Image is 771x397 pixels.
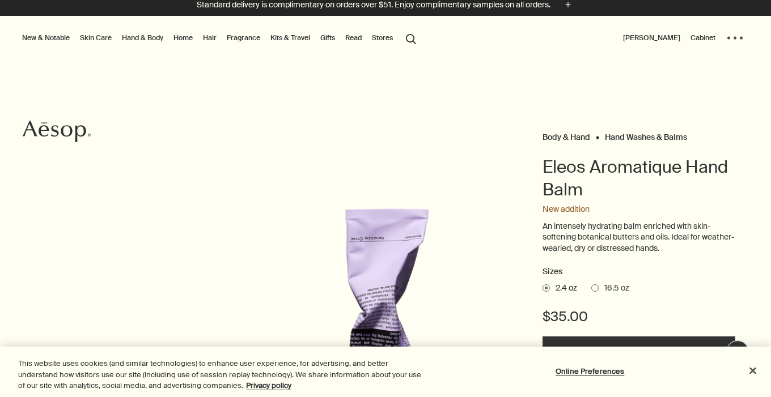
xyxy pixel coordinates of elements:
[20,117,94,148] a: Aesop
[78,31,114,45] a: Skin Care
[18,358,424,391] div: This website uses cookies (and similar technologies) to enhance user experience, for advertising,...
[688,31,718,45] a: Cabinet
[401,27,421,49] button: Open search
[605,132,687,137] a: Hand Washes & Balms
[723,31,751,45] button: Open cart
[543,265,735,279] h2: Sizes
[370,31,395,45] button: Stores
[318,31,337,45] a: Gifts
[621,16,751,61] nav: supplementary
[120,31,166,45] a: Hand & Body
[543,221,735,254] p: An intensely hydrating balm enriched with skin-softening botanical butters and oils. Ideal for we...
[599,283,629,294] span: 16.5 oz
[20,16,421,61] nav: primary
[740,358,765,383] button: Close
[621,31,683,45] button: [PERSON_NAME]
[543,336,735,370] button: Add to your cart - $35.00
[550,283,577,294] span: 2.4 oz
[268,31,312,45] a: Kits & Travel
[543,156,735,201] h1: Eleos Aromatique Hand Balm
[543,132,590,137] a: Body & Hand
[171,31,195,45] a: Home
[201,31,219,45] a: Hair
[343,31,364,45] a: Read
[543,308,588,326] span: $35.00
[246,381,291,390] a: More information about your privacy, opens in a new tab
[20,31,72,45] button: New & Notable
[726,340,749,363] button: Live Assistance
[224,31,262,45] a: Fragrance
[554,360,625,382] button: Online Preferences, Opens the preference center dialog
[23,120,91,143] svg: Aesop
